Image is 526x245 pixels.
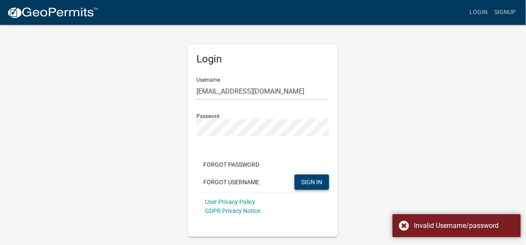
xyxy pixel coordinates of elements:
[414,221,514,231] div: Invalid Username/password
[196,157,266,172] button: Forgot Password
[196,53,329,65] h5: Login
[205,198,255,205] a: User Privacy Policy
[294,174,329,190] button: SIGN IN
[205,207,260,214] a: GDPR Privacy Notice
[196,174,266,190] button: Forgot Username
[301,178,322,185] span: SIGN IN
[466,4,491,21] a: Login
[491,4,519,21] a: Signup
